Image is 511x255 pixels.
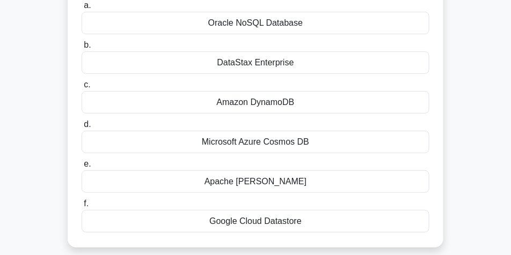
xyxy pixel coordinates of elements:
div: Microsoft Azure Cosmos DB [82,131,429,153]
div: Apache [PERSON_NAME] [82,170,429,193]
div: Google Cloud Datastore [82,210,429,232]
div: Oracle NoSQL Database [82,12,429,34]
span: c. [84,80,90,89]
div: DataStax Enterprise [82,51,429,74]
span: a. [84,1,91,10]
div: Amazon DynamoDB [82,91,429,114]
span: d. [84,119,91,129]
span: f. [84,199,89,208]
span: b. [84,40,91,49]
span: e. [84,159,91,168]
